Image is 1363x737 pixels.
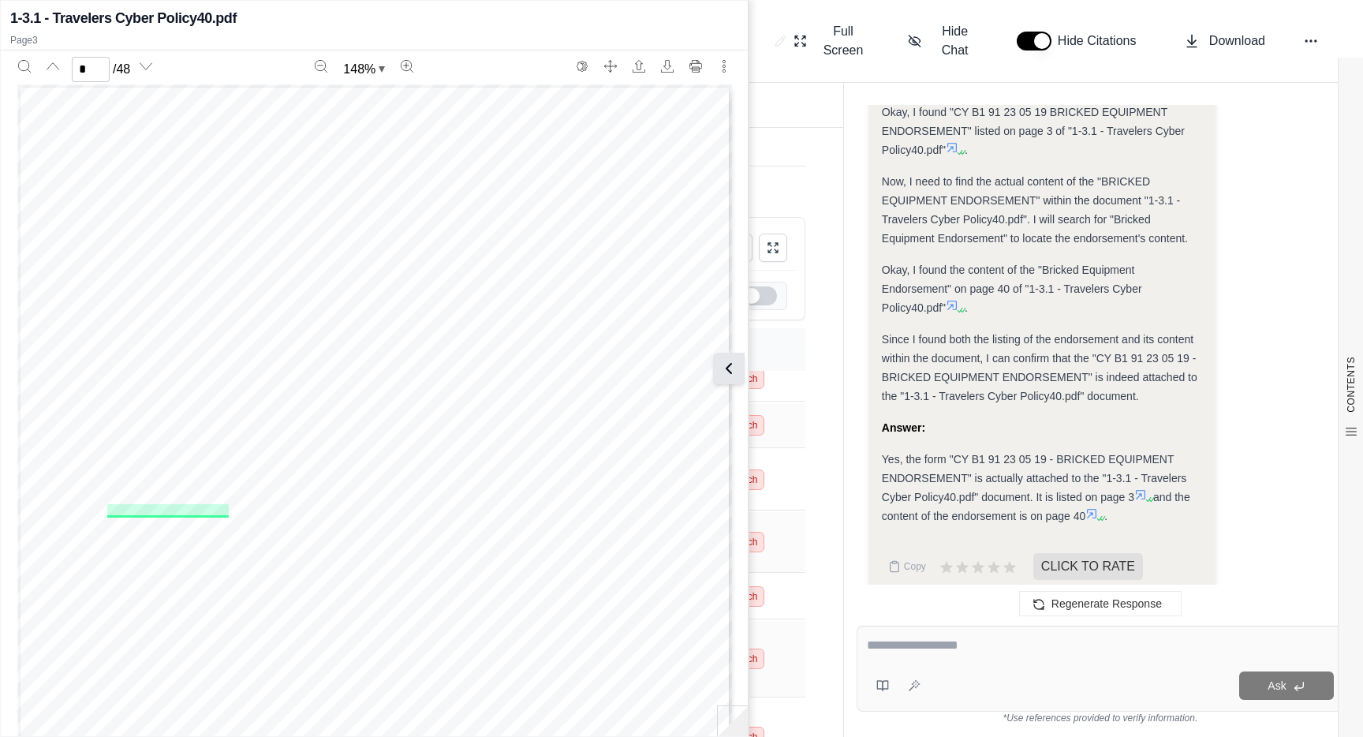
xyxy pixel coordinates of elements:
[931,22,978,60] span: Hide Chat
[343,60,375,79] span: 148 %
[683,54,708,79] button: Print
[1104,510,1107,522] span: .
[882,421,925,434] strong: Answer:
[1019,591,1182,616] button: Regenerate Response
[1058,32,1146,51] span: Hide Citations
[655,54,680,79] button: Download
[72,57,110,82] input: Enter a page number
[882,551,932,582] button: Copy
[1051,597,1162,610] span: Regenerate Response
[759,234,787,262] button: Expand Table
[1239,672,1334,700] button: Ask
[904,560,926,573] span: Copy
[1178,25,1272,57] button: Download
[857,712,1344,724] div: *Use references provided to verify information.
[742,286,777,305] button: Show Qumis Insights
[902,16,984,66] button: Hide Chat
[965,301,968,314] span: .
[308,54,334,79] button: Zoom out
[133,54,159,79] button: Next page
[113,60,130,79] span: / 48
[882,175,1188,245] span: Now, I need to find the actual content of the "BRICKED EQUIPMENT ENDORSEMENT" within the document...
[493,99,573,114] span: Page 3 of 48
[10,7,237,29] h2: 1-3.1 - Travelers Cyber Policy40.pdf
[569,54,595,79] button: Switch to the dark theme
[882,491,1190,522] span: and the content of the endorsement is on page 40
[816,22,871,60] span: Full Screen
[882,106,1185,156] span: Okay, I found "CY B1 91 23 05 19 BRICKED EQUIPMENT ENDORSEMENT" listed on page 3 of "1-3.1 - Trav...
[10,34,738,47] p: Page 3
[1345,357,1357,413] span: CONTENTS
[12,54,37,79] button: Search
[337,57,391,82] button: Zoom document
[177,99,420,114] span: 2:22-cv-02145-CSB-[PERSON_NAME]
[1033,553,1143,580] span: CLICK TO RATE
[1209,32,1265,51] span: Download
[882,333,1197,402] span: Since I found both the listing of the endorsement and its content within the document, I can conf...
[337,99,368,114] span: # 1-3
[40,54,65,79] button: Previous page
[965,144,968,156] span: .
[787,16,877,66] button: Full Screen
[711,54,737,79] button: More actions
[882,453,1187,503] span: Yes, the form "CY B1 91 23 05 19 - BRICKED EQUIPMENT ENDORSEMENT" is actually attached to the "1-...
[1268,679,1286,692] span: Ask
[626,54,652,79] button: Open file
[598,54,623,79] button: Full screen
[384,99,466,114] span: Filed: [DATE]
[882,264,1142,314] span: Okay, I found the content of the "Bricked Equipment Endorsement" on page 40 of "1-3.1 - Travelers...
[394,54,420,79] button: Zoom in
